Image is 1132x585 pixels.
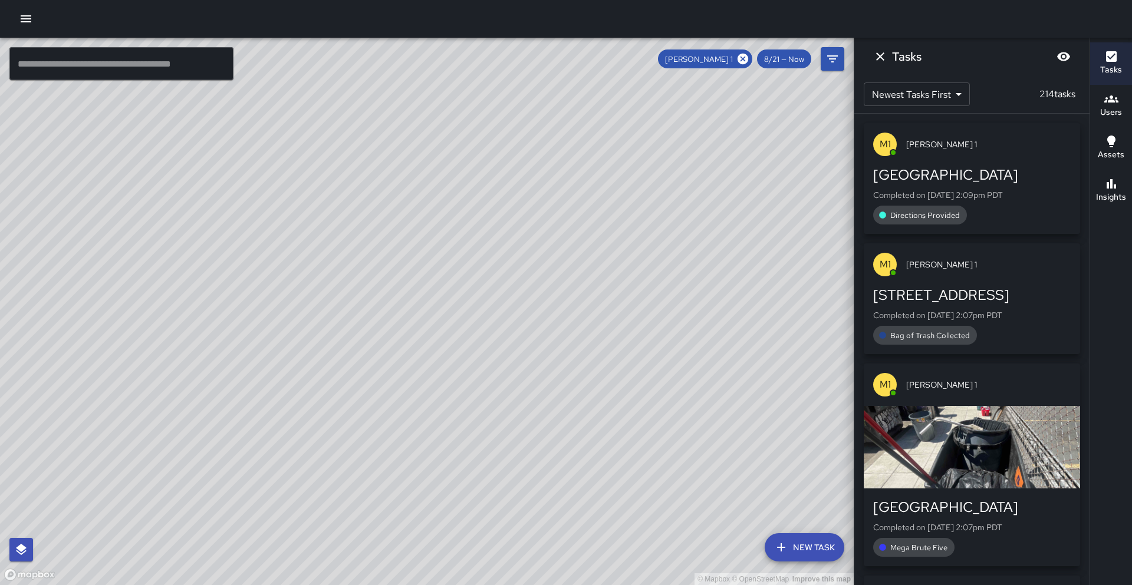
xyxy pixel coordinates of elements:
[864,243,1080,354] button: M1[PERSON_NAME] 1[STREET_ADDRESS]Completed on [DATE] 2:07pm PDTBag of Trash Collected
[1035,87,1080,101] p: 214 tasks
[658,54,740,64] span: [PERSON_NAME] 1
[821,47,844,71] button: Filters
[906,259,1071,270] span: [PERSON_NAME] 1
[1100,106,1122,119] h6: Users
[883,210,967,220] span: Directions Provided
[892,47,922,66] h6: Tasks
[1090,85,1132,127] button: Users
[1100,64,1122,77] h6: Tasks
[658,49,752,68] div: [PERSON_NAME] 1
[1090,170,1132,212] button: Insights
[873,166,1071,184] div: [GEOGRAPHIC_DATA]
[883,543,955,553] span: Mega Brute Five
[868,45,892,68] button: Dismiss
[880,137,891,151] p: M1
[1096,191,1126,204] h6: Insights
[1098,148,1124,161] h6: Assets
[873,521,1071,533] p: Completed on [DATE] 2:07pm PDT
[906,138,1071,150] span: [PERSON_NAME] 1
[880,257,891,272] p: M1
[757,54,811,64] span: 8/21 — Now
[873,286,1071,305] div: [STREET_ADDRESS]
[864,123,1080,234] button: M1[PERSON_NAME] 1[GEOGRAPHIC_DATA]Completed on [DATE] 2:09pm PDTDirections Provided
[873,309,1071,321] p: Completed on [DATE] 2:07pm PDT
[1052,45,1075,68] button: Blur
[765,533,844,561] button: New Task
[880,378,891,392] p: M1
[873,498,1071,517] div: [GEOGRAPHIC_DATA]
[883,330,977,341] span: Bag of Trash Collected
[864,82,970,106] div: Newest Tasks First
[906,379,1071,391] span: [PERSON_NAME] 1
[873,189,1071,201] p: Completed on [DATE] 2:09pm PDT
[1090,127,1132,170] button: Assets
[864,363,1080,566] button: M1[PERSON_NAME] 1[GEOGRAPHIC_DATA]Completed on [DATE] 2:07pm PDTMega Brute Five
[1090,42,1132,85] button: Tasks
